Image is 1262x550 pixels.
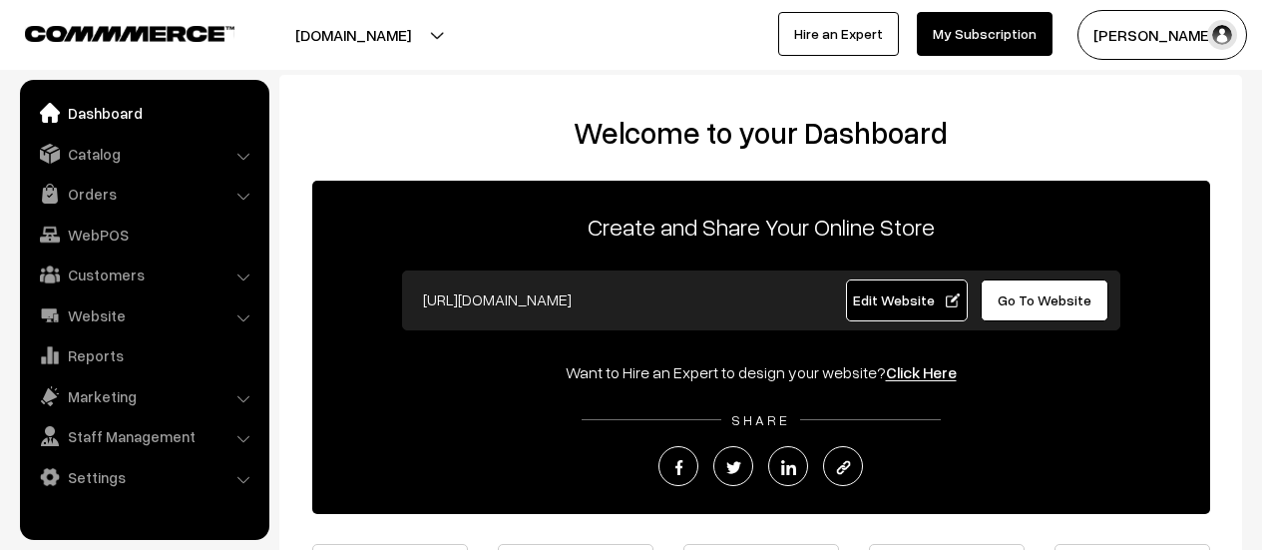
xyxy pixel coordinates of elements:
[25,257,262,292] a: Customers
[1077,10,1247,60] button: [PERSON_NAME]
[917,12,1052,56] a: My Subscription
[853,291,960,308] span: Edit Website
[846,279,968,321] a: Edit Website
[312,209,1210,245] p: Create and Share Your Online Store
[25,26,234,41] img: COMMMERCE
[25,459,262,495] a: Settings
[981,279,1109,321] a: Go To Website
[25,217,262,253] a: WebPOS
[721,411,800,428] span: SHARE
[25,378,262,414] a: Marketing
[25,337,262,373] a: Reports
[1207,20,1237,50] img: user
[25,95,262,131] a: Dashboard
[25,418,262,454] a: Staff Management
[225,10,481,60] button: [DOMAIN_NAME]
[998,291,1091,308] span: Go To Website
[778,12,899,56] a: Hire an Expert
[25,136,262,172] a: Catalog
[299,115,1222,151] h2: Welcome to your Dashboard
[312,360,1210,384] div: Want to Hire an Expert to design your website?
[25,20,200,44] a: COMMMERCE
[886,362,957,382] a: Click Here
[25,297,262,333] a: Website
[25,176,262,212] a: Orders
